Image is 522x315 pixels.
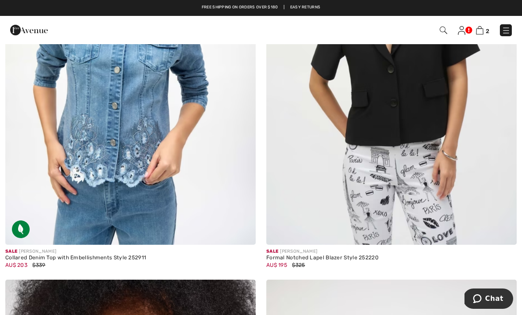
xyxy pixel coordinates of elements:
[292,262,305,268] span: $325
[266,249,278,254] span: Sale
[266,255,517,261] div: Formal Notched Lapel Blazer Style 252220
[290,4,321,11] a: Easy Returns
[5,262,27,268] span: AU$ 203
[476,25,489,35] a: 2
[10,21,48,39] img: 1ère Avenue
[12,220,30,238] img: Sustainable Fabric
[10,25,48,34] a: 1ère Avenue
[464,288,513,311] iframe: Opens a widget where you can chat to one of our agents
[476,26,484,34] img: Shopping Bag
[502,26,510,35] img: Menu
[458,26,465,35] img: My Info
[266,262,287,268] span: AU$ 195
[202,4,278,11] a: Free shipping on orders over $180
[486,28,489,34] span: 2
[32,262,45,268] span: $339
[5,249,17,254] span: Sale
[440,27,447,34] img: Search
[5,248,256,255] div: [PERSON_NAME]
[5,255,256,261] div: Collared Denim Top with Embellishments Style 252911
[266,248,517,255] div: [PERSON_NAME]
